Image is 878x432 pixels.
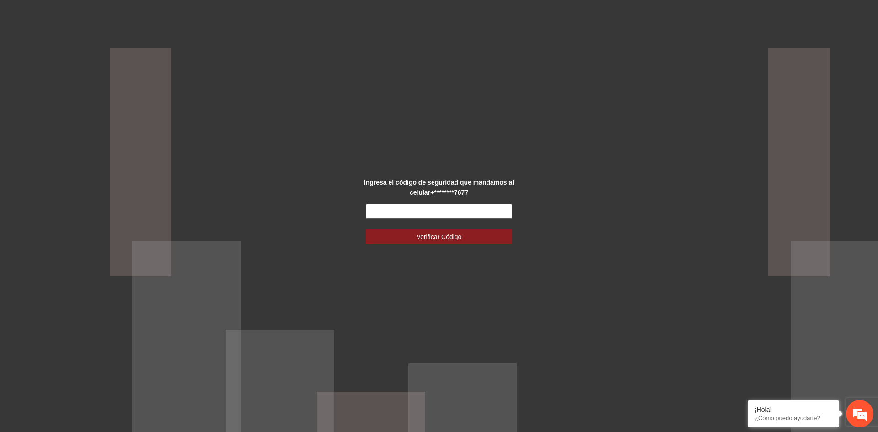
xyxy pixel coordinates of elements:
div: Minimizar ventana de chat en vivo [150,5,172,27]
p: ¿Cómo puedo ayudarte? [755,415,832,421]
span: Verificar Código [417,232,462,242]
button: Verificar Código [366,229,512,244]
div: Chatee con nosotros ahora [48,47,154,59]
div: ¡Hola! [755,406,832,413]
strong: Ingresa el código de seguridad que mandamos al celular +********7677 [364,179,514,196]
span: Estamos en línea. [53,122,126,214]
textarea: Escriba su mensaje y pulse “Intro” [5,250,174,282]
